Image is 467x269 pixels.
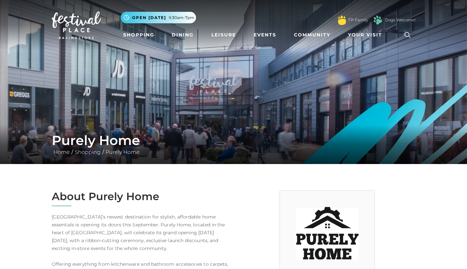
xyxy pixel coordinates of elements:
[52,133,416,148] h1: Purely Home
[345,29,388,41] a: Your Visit
[169,29,196,41] a: Dining
[348,31,382,38] span: Your Visit
[209,29,239,41] a: Leisure
[385,17,416,23] a: Dogs Welcome!
[348,17,368,23] a: FP Family
[73,149,102,155] a: Shopping
[291,29,333,41] a: Community
[52,190,229,203] h2: About Purely Home
[121,29,157,41] a: Shopping
[52,149,71,155] a: Home
[47,133,420,156] div: / /
[132,15,166,21] span: Open [DATE]
[169,15,194,21] span: 9.30am-7pm
[52,11,101,39] img: Festival Place Logo
[296,207,359,259] img: Purley Home at Festival Place
[251,29,279,41] a: Events
[104,149,141,155] a: Purely Home
[121,12,196,23] button: Open [DATE] 9.30am-7pm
